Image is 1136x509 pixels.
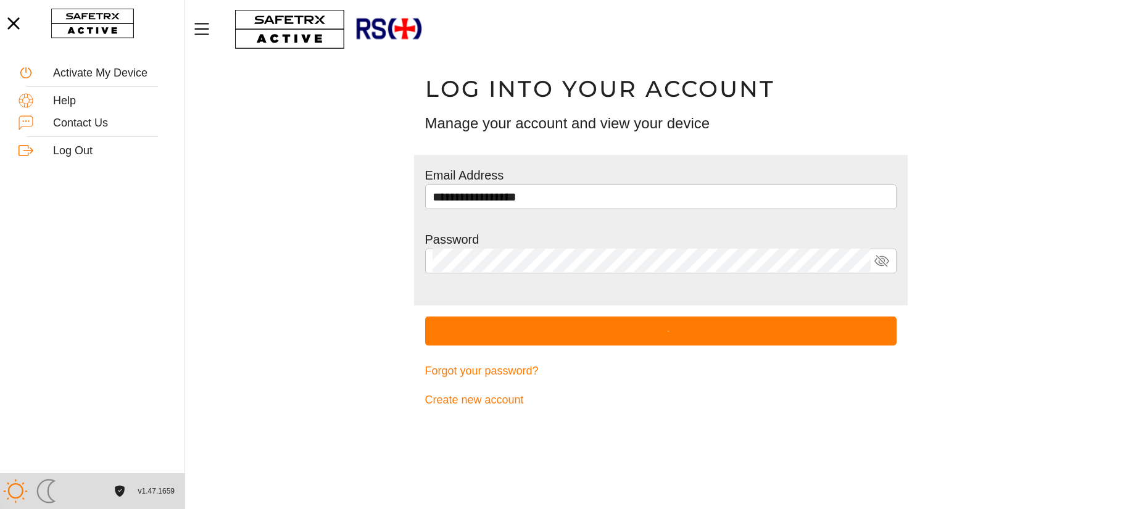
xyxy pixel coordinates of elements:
[425,362,539,381] span: Forgot your password?
[425,168,504,182] label: Email Address
[425,391,524,410] span: Create new account
[19,93,33,108] img: Help.svg
[53,67,166,80] div: Activate My Device
[425,233,479,246] label: Password
[355,9,423,49] img: RescueLogo.png
[425,75,897,103] h1: Log into your account
[425,357,897,386] a: Forgot your password?
[138,485,175,498] span: v1.47.1659
[425,113,897,134] h3: Manage your account and view your device
[34,479,59,503] img: ModeDark.svg
[3,479,28,503] img: ModeLight.svg
[53,144,166,158] div: Log Out
[131,481,182,502] button: v1.47.1659
[425,386,897,415] a: Create new account
[53,94,166,108] div: Help
[191,16,222,42] button: Menu
[111,486,128,496] a: License Agreement
[19,115,33,130] img: ContactUs.svg
[53,117,166,130] div: Contact Us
